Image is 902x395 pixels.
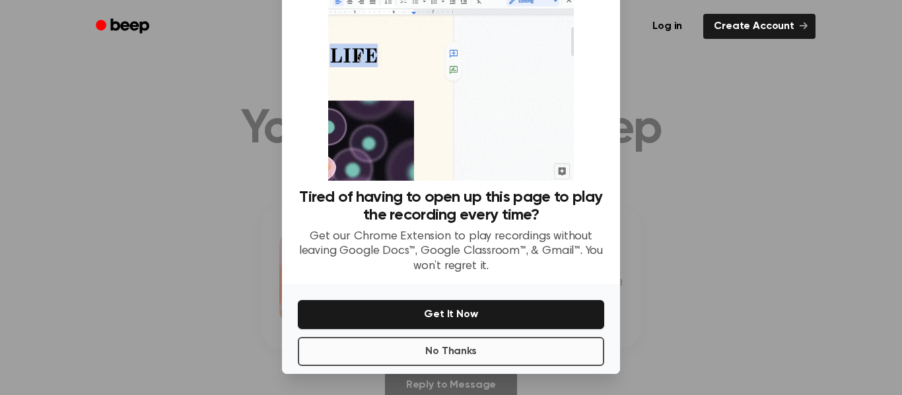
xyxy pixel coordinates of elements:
[298,300,604,329] button: Get It Now
[298,229,604,274] p: Get our Chrome Extension to play recordings without leaving Google Docs™, Google Classroom™, & Gm...
[87,14,161,40] a: Beep
[298,337,604,366] button: No Thanks
[639,11,695,42] a: Log in
[298,189,604,224] h3: Tired of having to open up this page to play the recording every time?
[703,14,815,39] a: Create Account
